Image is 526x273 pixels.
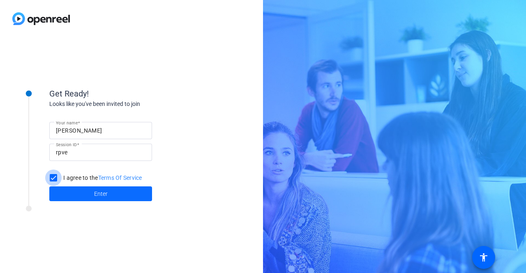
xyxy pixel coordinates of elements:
a: Terms Of Service [98,174,142,181]
button: Enter [49,186,152,201]
span: Enter [94,190,108,198]
mat-label: Your name [56,120,78,125]
mat-icon: accessibility [479,252,489,262]
div: Looks like you've been invited to join [49,100,214,108]
label: I agree to the [62,174,142,182]
mat-label: Session ID [56,142,77,147]
div: Get Ready! [49,87,214,100]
